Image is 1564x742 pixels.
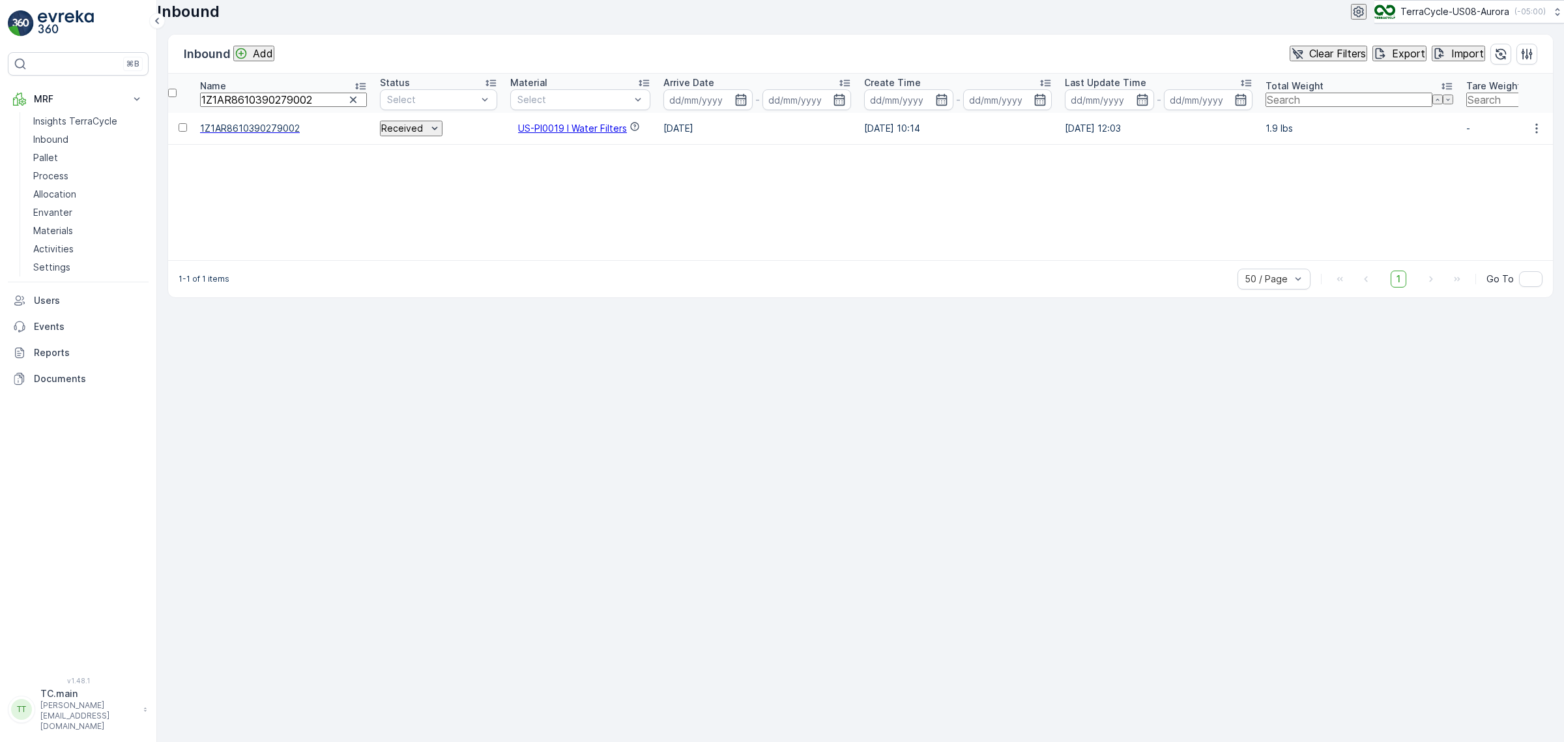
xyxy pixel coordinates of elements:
input: Search [1266,93,1432,107]
button: Clear Filters [1290,46,1367,61]
a: Documents [8,366,149,392]
p: Create Time [864,76,921,89]
div: TT [11,699,32,720]
p: Clear Filters [1309,48,1366,59]
p: [PERSON_NAME][EMAIL_ADDRESS][DOMAIN_NAME] [40,700,137,732]
p: Events [34,320,143,333]
p: TC.main [40,687,137,700]
a: Allocation [28,185,149,203]
p: - [1157,92,1161,108]
button: Received [380,121,442,136]
p: TerraCycle-US08-Aurora [1400,5,1509,18]
p: Pallet [33,151,58,164]
input: Search [200,93,367,107]
a: Reports [8,340,149,366]
span: Go To [1486,273,1514,286]
input: dd/mm/yyyy [762,89,852,110]
p: Select [517,93,630,106]
input: dd/mm/yyyy [1065,89,1154,110]
p: Received [381,123,423,134]
p: Reports [34,346,143,359]
p: Select [387,93,477,106]
p: Arrive Date [663,76,714,89]
p: Export [1392,48,1425,59]
button: Import [1432,46,1485,61]
a: Insights TerraCycle [28,112,149,130]
p: Last Update Time [1065,76,1146,89]
td: [DATE] 10:14 [858,113,1058,144]
button: Export [1372,46,1426,61]
p: Material [510,76,547,89]
img: logo [8,10,34,37]
p: ⌘B [126,59,139,69]
p: Inbound [157,1,220,22]
a: Activities [28,240,149,258]
p: - [956,92,961,108]
button: Add [233,46,274,61]
p: Add [253,48,273,59]
img: logo_light-DOdMpM7g.png [38,10,94,37]
p: Inbound [33,133,68,146]
p: Documents [34,372,143,385]
a: Envanter [28,203,149,222]
td: [DATE] 12:03 [1058,113,1259,144]
p: Insights TerraCycle [33,115,117,128]
p: Import [1451,48,1484,59]
a: Inbound [28,130,149,149]
a: 1Z1AR8610390279002 [200,122,367,135]
input: dd/mm/yyyy [663,89,753,110]
p: Name [200,80,226,93]
p: MRF [34,93,123,106]
p: Process [33,170,68,183]
a: Materials [28,222,149,240]
p: Materials [33,224,73,237]
p: Allocation [33,188,76,201]
p: Tare Weight [1466,80,1521,93]
p: Users [34,294,143,307]
span: v 1.48.1 [8,677,149,685]
a: Events [8,314,149,340]
a: Users [8,288,149,314]
p: 1.9 lbs [1266,122,1453,135]
p: Status [380,76,410,89]
a: Process [28,167,149,185]
a: Settings [28,258,149,276]
p: Total Weight [1266,80,1324,93]
button: TTTC.main[PERSON_NAME][EMAIL_ADDRESS][DOMAIN_NAME] [8,687,149,732]
button: MRF [8,86,149,112]
a: Pallet [28,149,149,167]
p: Activities [33,243,74,256]
p: 1-1 of 1 items [179,274,229,284]
input: dd/mm/yyyy [963,89,1052,110]
td: [DATE] [657,113,858,144]
span: 1 [1391,271,1406,288]
p: Inbound [184,45,231,63]
input: dd/mm/yyyy [1164,89,1253,110]
p: - [755,92,760,108]
p: ( -05:00 ) [1514,7,1546,17]
input: dd/mm/yyyy [864,89,953,110]
a: US-PI0019 I Water Filters [518,123,627,134]
img: image_ci7OI47.png [1374,5,1395,19]
p: Settings [33,261,70,274]
p: Envanter [33,206,72,219]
